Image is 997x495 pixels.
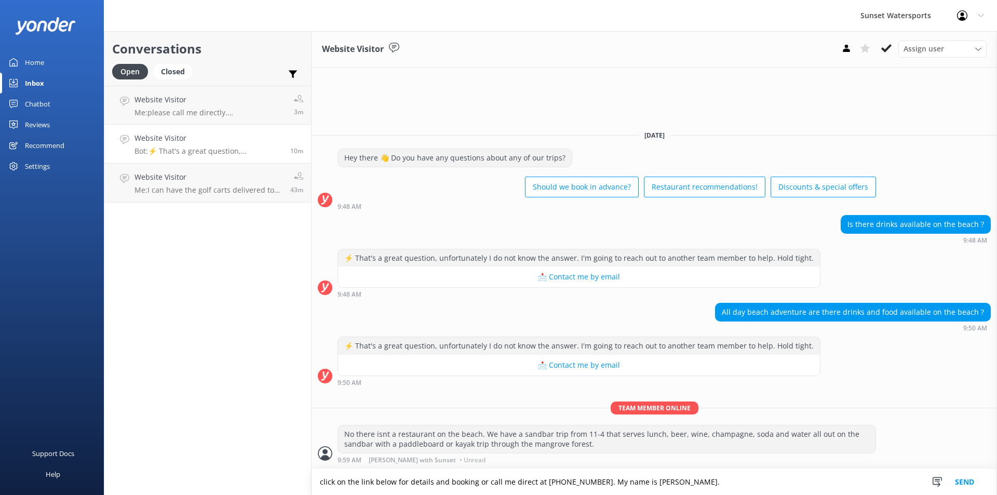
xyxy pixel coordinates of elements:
div: Closed [153,64,193,79]
span: 08:17am 17-Aug-2025 (UTC -05:00) America/Cancun [290,185,303,194]
span: [PERSON_NAME] with Sunset [369,457,456,463]
a: Open [112,65,153,77]
button: 📩 Contact me by email [338,266,820,287]
div: Support Docs [32,443,74,464]
div: No there isnt a restaurant on the beach. We have a sandbar trip from 11-4 that serves lunch, beer... [338,425,875,453]
strong: 9:48 AM [338,204,361,210]
div: Recommend [25,135,64,156]
textarea: click on the link below for details and booking or call me direct at [PHONE_NUMBER]. My name is [... [312,469,997,495]
div: 08:48am 17-Aug-2025 (UTC -05:00) America/Cancun [841,236,991,244]
a: Website VisitorMe:please call me directly. [PERSON_NAME] at [PHONE_NUMBER]3m [104,86,311,125]
div: Assign User [898,41,987,57]
button: Should we book in advance? [525,177,639,197]
strong: 9:50 AM [963,325,987,331]
div: Chatbot [25,93,50,114]
span: Assign user [904,43,944,55]
h4: Website Visitor [134,171,282,183]
div: Home [25,52,44,73]
strong: 9:48 AM [338,291,361,298]
div: Reviews [25,114,50,135]
p: Me: please call me directly. [PERSON_NAME] at [PHONE_NUMBER] [134,108,286,117]
p: Bot: ⚡ That's a great question, unfortunately I do not know the answer. I'm going to reach out to... [134,146,282,156]
strong: 9:48 AM [963,237,987,244]
a: Website VisitorMe:I can have the golf carts delivered to you if you like. Please call me at [PHON... [104,164,311,203]
button: 📩 Contact me by email [338,355,820,376]
span: Team member online [611,402,698,414]
p: Me: I can have the golf carts delivered to you if you like. Please call me at [PHONE_NUMBER]. My ... [134,185,282,195]
div: Help [46,464,60,485]
div: Inbox [25,73,44,93]
div: 08:50am 17-Aug-2025 (UTC -05:00) America/Cancun [715,324,991,331]
div: Open [112,64,148,79]
div: Hey there 👋 Do you have any questions about any of our trips? [338,149,572,167]
div: Settings [25,156,50,177]
div: Is there drinks available on the beach ? [841,216,990,233]
div: ⚡ That's a great question, unfortunately I do not know the answer. I'm going to reach out to anot... [338,337,820,355]
div: 08:48am 17-Aug-2025 (UTC -05:00) America/Cancun [338,290,820,298]
div: ⚡ That's a great question, unfortunately I do not know the answer. I'm going to reach out to anot... [338,249,820,267]
button: Send [945,469,984,495]
strong: 9:59 AM [338,457,361,463]
button: Restaurant recommendations! [644,177,765,197]
button: Discounts & special offers [771,177,876,197]
h4: Website Visitor [134,132,282,144]
div: 08:48am 17-Aug-2025 (UTC -05:00) America/Cancun [338,203,876,210]
a: Closed [153,65,198,77]
a: Website VisitorBot:⚡ That's a great question, unfortunately I do not know the answer. I'm going t... [104,125,311,164]
span: 08:50am 17-Aug-2025 (UTC -05:00) America/Cancun [290,146,303,155]
strong: 9:50 AM [338,380,361,386]
div: 08:50am 17-Aug-2025 (UTC -05:00) America/Cancun [338,379,820,386]
h3: Website Visitor [322,43,384,56]
div: 08:59am 17-Aug-2025 (UTC -05:00) America/Cancun [338,456,876,463]
span: [DATE] [638,131,671,140]
h2: Conversations [112,39,303,59]
div: All day beach adventure are there drinks and food available on the beach ? [716,303,990,321]
img: yonder-white-logo.png [16,17,75,34]
span: 08:57am 17-Aug-2025 (UTC -05:00) America/Cancun [294,108,303,116]
h4: Website Visitor [134,94,286,105]
span: • Unread [460,457,486,463]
